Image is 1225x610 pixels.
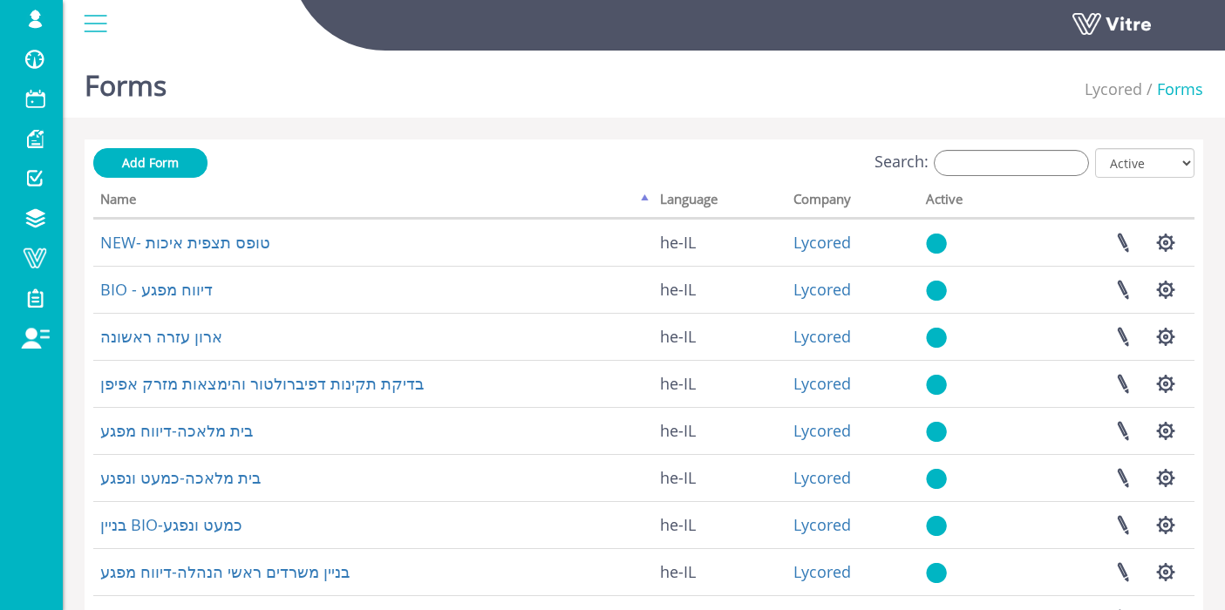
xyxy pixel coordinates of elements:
a: בניין BIO-כמעט ונפגע [100,514,242,535]
img: yes [926,233,947,254]
td: he-IL [653,219,786,266]
a: NEW- טופס תצפית איכות [100,232,270,253]
th: Active [919,186,1011,219]
a: Lycored [793,514,851,535]
a: Lycored [793,420,851,441]
a: Lycored [793,467,851,488]
label: Search: [875,150,1089,176]
a: Lycored [793,279,851,300]
img: yes [926,562,947,584]
td: he-IL [653,266,786,313]
li: Forms [1142,78,1203,101]
a: Lycored [793,326,851,347]
a: בית מלאכה-דיווח מפגע [100,420,253,441]
td: he-IL [653,501,786,548]
img: yes [926,468,947,490]
a: בדיקת תקינות דפיברולטור והימצאות מזרק אפיפן [100,373,424,394]
th: Name: activate to sort column descending [93,186,653,219]
a: Lycored [793,232,851,253]
a: Lycored [793,561,851,582]
a: Add Form [93,148,208,178]
input: Search: [934,150,1089,176]
td: he-IL [653,454,786,501]
img: yes [926,515,947,537]
a: בית מלאכה-כמעט ונפגע [100,467,261,488]
img: yes [926,280,947,302]
td: he-IL [653,360,786,407]
img: yes [926,421,947,443]
a: ארון עזרה ראשונה [100,326,222,347]
th: Language [653,186,786,219]
a: BIO - דיווח מפגע [100,279,213,300]
a: Lycored [793,373,851,394]
span: Add Form [122,154,179,171]
td: he-IL [653,548,786,595]
a: Lycored [1085,78,1142,99]
a: בניין משרדים ראשי הנהלה-דיווח מפגע [100,561,350,582]
img: yes [926,327,947,349]
td: he-IL [653,407,786,454]
th: Company [786,186,919,219]
img: yes [926,374,947,396]
td: he-IL [653,313,786,360]
h1: Forms [85,44,167,118]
